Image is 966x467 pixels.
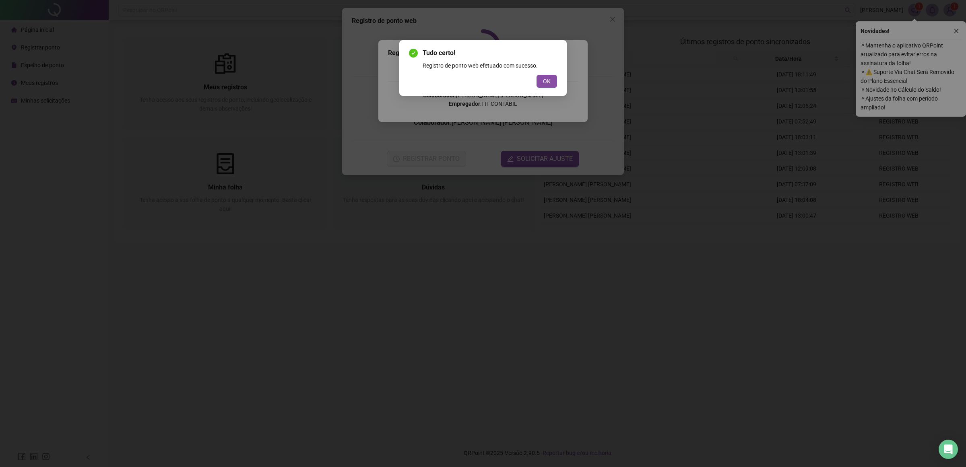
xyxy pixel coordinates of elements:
[423,61,557,70] div: Registro de ponto web efetuado com sucesso.
[409,49,418,58] span: check-circle
[423,48,557,58] span: Tudo certo!
[543,77,551,86] span: OK
[939,440,958,459] div: Open Intercom Messenger
[537,75,557,88] button: OK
